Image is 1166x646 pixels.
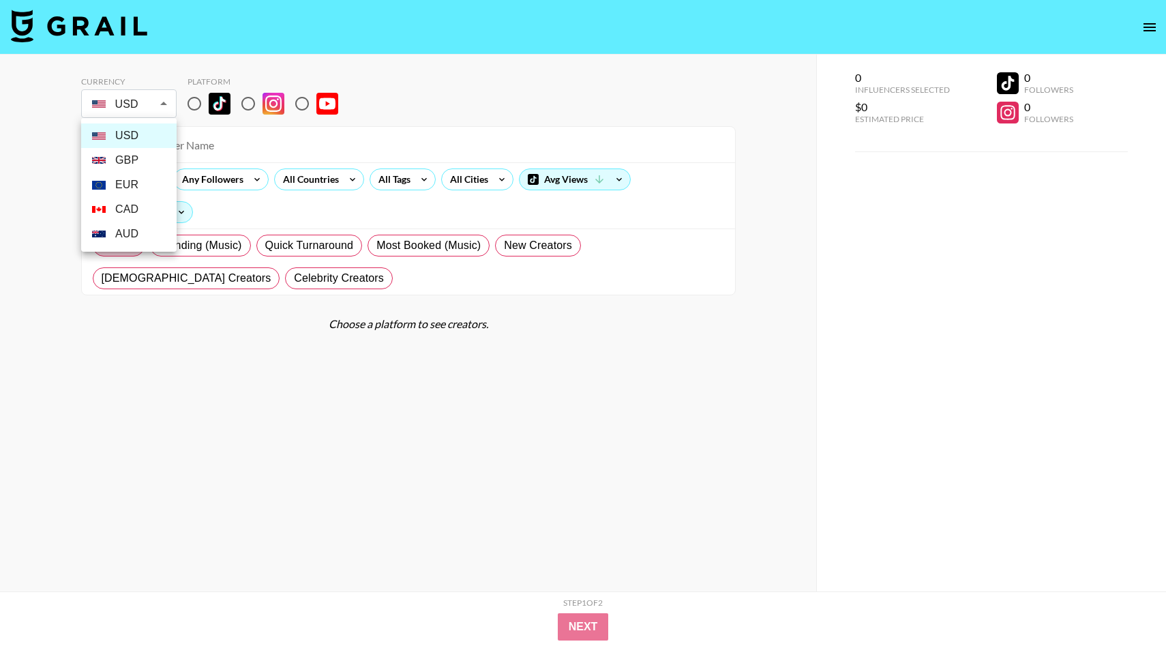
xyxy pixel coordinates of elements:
[81,222,177,246] li: AUD
[81,173,177,197] li: EUR
[1098,578,1150,630] iframe: Drift Widget Chat Controller
[81,197,177,222] li: CAD
[81,123,177,148] li: USD
[81,148,177,173] li: GBP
